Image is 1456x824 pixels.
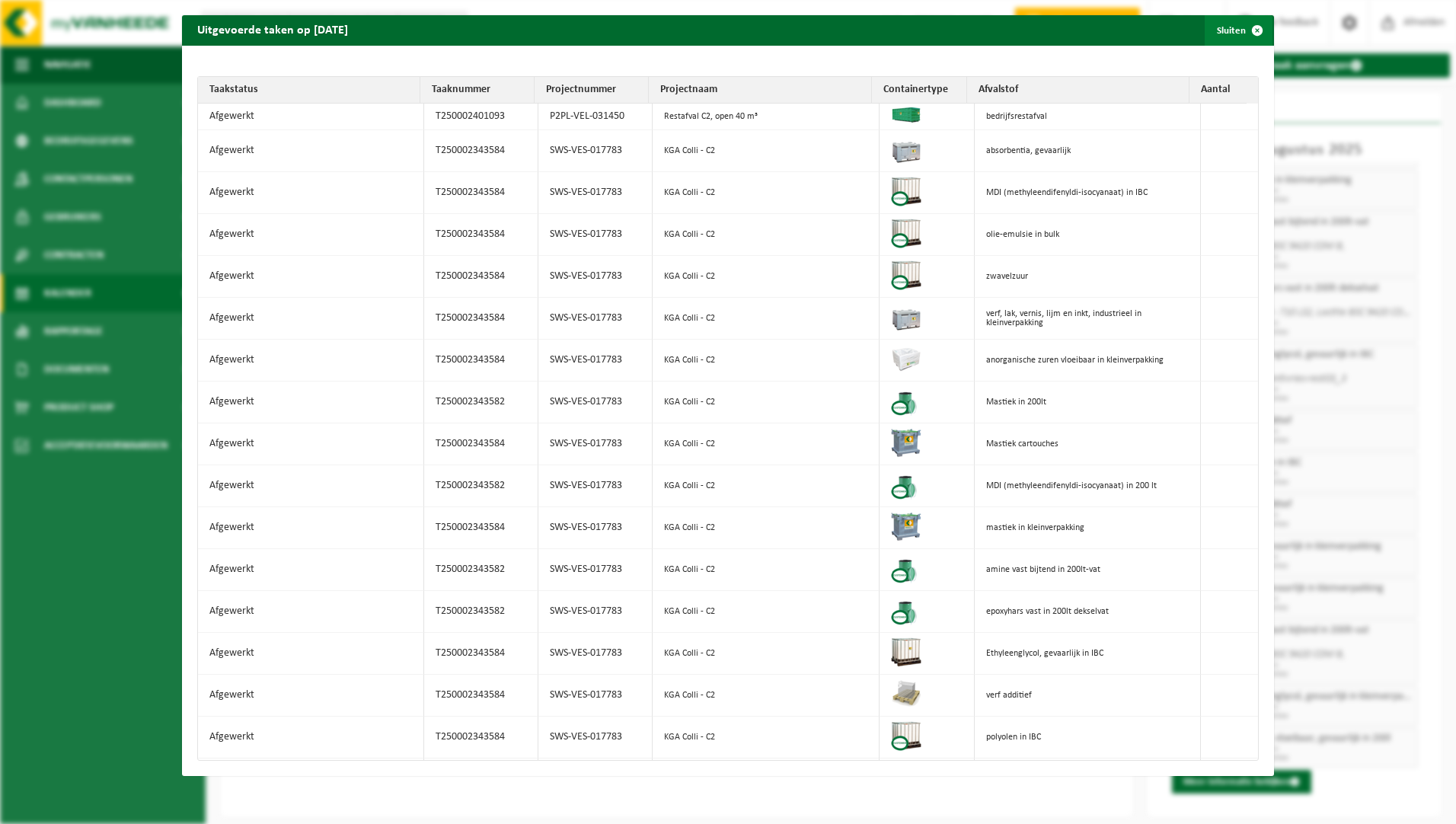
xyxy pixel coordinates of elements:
td: KGA Colli - C2 [653,717,879,759]
td: SWS-VES-017783 [538,340,653,382]
td: SWS-VES-017783 [538,759,653,800]
td: zwavelzuur [975,256,1201,298]
td: Afgewerkt [198,717,424,759]
td: olie-emulsie in bulk [975,214,1201,256]
td: SWS-VES-017783 [538,298,653,340]
img: PB-IC-CU [891,218,921,248]
td: absorbentia, gevaarlijk [975,130,1201,172]
td: KGA Colli - C2 [653,172,879,214]
td: KGA Colli - C2 [653,214,879,256]
td: SWS-VES-017783 [538,423,653,465]
td: SWS-VES-017783 [538,717,653,759]
td: KGA Colli - C2 [653,256,879,298]
td: KGA Colli - C2 [653,759,879,800]
td: Afgewerkt [198,759,424,800]
td: KGA Colli - C2 [653,340,879,382]
td: Afgewerkt [198,507,424,549]
td: SWS-VES-017783 [538,172,653,214]
td: KGA Colli - C2 [653,549,879,591]
img: PB-IC-CU [891,260,921,290]
td: verf additief [975,759,1201,800]
td: KGA Colli - C2 [653,465,879,507]
td: Afgewerkt [198,340,424,382]
td: Afgewerkt [198,633,424,675]
td: KGA Colli - C2 [653,675,879,717]
td: T250002343582 [424,591,538,633]
td: SWS-VES-017783 [538,382,653,423]
td: T250002343584 [424,759,538,800]
td: T250002343584 [424,172,538,214]
img: PB-AP-0800-MET-02-01 [891,427,921,458]
td: Mastiek cartouches [975,423,1201,465]
td: KGA Colli - C2 [653,633,879,675]
td: T250002343584 [424,298,538,340]
td: Afgewerkt [198,423,424,465]
td: SWS-VES-017783 [538,549,653,591]
td: Restafval C2, open 40 m³ [653,104,879,130]
td: Afgewerkt [198,104,424,130]
th: Afvalstof [967,77,1189,104]
td: T250002343584 [424,423,538,465]
td: Afgewerkt [198,465,424,507]
img: PB-AP-0800-MET-02-01 [891,511,921,541]
td: Afgewerkt [198,172,424,214]
img: PB-OT-0200-CU [891,385,921,416]
td: verf, lak, vernis, lijm en inkt, industrieel in kleinverpakking [975,298,1201,340]
td: T250002343584 [424,633,538,675]
td: MDI (methyleendifenyldi-isocyanaat) in IBC [975,172,1201,214]
img: PB-OT-0200-CU [891,553,921,583]
button: Sluiten [1205,15,1272,46]
td: T250002401093 [424,104,538,130]
img: HK-XC-40-GN-00 [891,107,921,123]
td: Afgewerkt [198,130,424,172]
img: LP-PA-00000-WDN-11 [891,679,921,709]
td: amine vast bijtend in 200lt-vat [975,549,1201,591]
th: Projectnummer [535,77,649,104]
td: T250002343582 [424,382,538,423]
td: polyolen in IBC [975,717,1201,759]
td: T250002343584 [424,717,538,759]
td: verf additief [975,675,1201,717]
img: PB-LB-0680-HPE-GY-11 [891,134,921,164]
td: SWS-VES-017783 [538,507,653,549]
td: Afgewerkt [198,675,424,717]
td: T250002343582 [424,549,538,591]
img: PB-IC-CU [891,720,921,751]
td: Afgewerkt [198,298,424,340]
img: PB-LB-0680-HPE-GY-11 [891,302,921,332]
td: Mastiek in 200lt [975,382,1201,423]
td: Afgewerkt [198,256,424,298]
td: SWS-VES-017783 [538,256,653,298]
img: PB-IC-CU [891,176,921,206]
th: Taaknummer [420,77,535,104]
img: PB-IC-1000-HPE-00-02 [891,637,921,667]
td: mastiek in kleinverpakking [975,507,1201,549]
td: Ethyleenglycol, gevaarlijk in IBC [975,633,1201,675]
img: PB-OT-0200-CU [891,595,921,625]
th: Aantal [1189,77,1247,104]
td: Afgewerkt [198,382,424,423]
td: anorganische zuren vloeibaar in kleinverpakking [975,340,1201,382]
td: T250002343584 [424,256,538,298]
td: Afgewerkt [198,549,424,591]
td: SWS-VES-017783 [538,633,653,675]
img: PB-OT-0200-CU [891,469,921,500]
img: PB-LB-0680-HPE-GY-02 [891,343,921,374]
td: KGA Colli - C2 [653,507,879,549]
th: Containertype [872,77,967,104]
td: T250002343584 [424,214,538,256]
td: T250002343584 [424,340,538,382]
td: KGA Colli - C2 [653,298,879,340]
td: SWS-VES-017783 [538,214,653,256]
td: SWS-VES-017783 [538,465,653,507]
td: bedrijfsrestafval [975,104,1201,130]
th: Taakstatus [198,77,420,104]
td: epoxyhars vast in 200lt dekselvat [975,591,1201,633]
td: MDI (methyleendifenyldi-isocyanaat) in 200 lt [975,465,1201,507]
h2: Uitgevoerde taken op [DATE] [182,15,363,44]
td: Afgewerkt [198,591,424,633]
td: KGA Colli - C2 [653,382,879,423]
td: KGA Colli - C2 [653,130,879,172]
td: SWS-VES-017783 [538,130,653,172]
td: SWS-VES-017783 [538,675,653,717]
